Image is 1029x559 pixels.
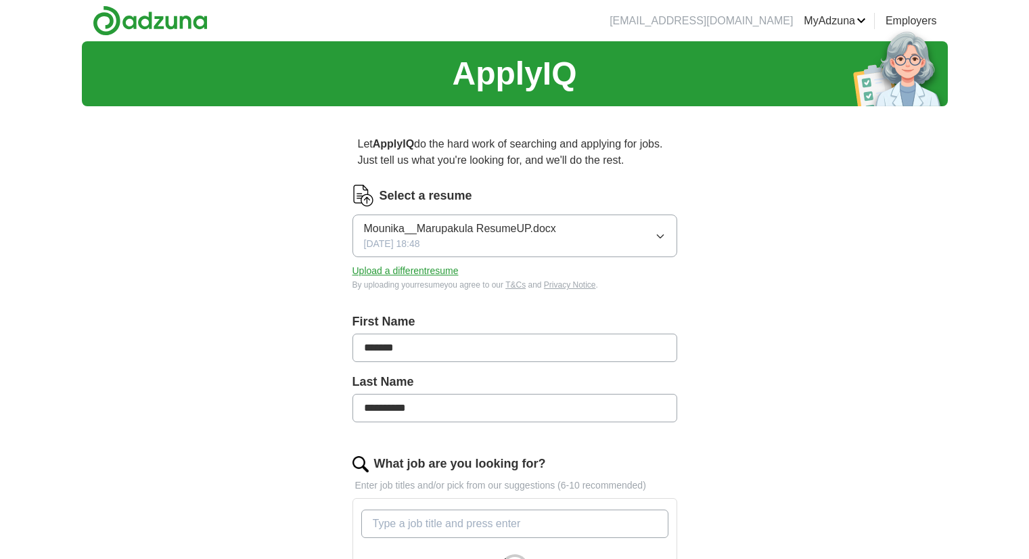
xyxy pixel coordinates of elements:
button: Mounika__Marupakula ResumeUP.docx[DATE] 18:48 [352,215,677,257]
label: Last Name [352,373,677,391]
li: [EMAIL_ADDRESS][DOMAIN_NAME] [610,13,793,29]
button: Upload a differentresume [352,264,459,278]
div: By uploading your resume you agree to our and . [352,279,677,291]
label: Select a resume [380,187,472,205]
img: search.png [352,456,369,472]
p: Let do the hard work of searching and applying for jobs. Just tell us what you're looking for, an... [352,131,677,174]
label: First Name [352,313,677,331]
a: MyAdzuna [804,13,866,29]
span: [DATE] 18:48 [364,237,420,251]
label: What job are you looking for? [374,455,546,473]
h1: ApplyIQ [452,49,576,98]
img: Adzuna logo [93,5,208,36]
a: T&Cs [505,280,526,290]
strong: ApplyIQ [373,138,414,150]
span: Mounika__Marupakula ResumeUP.docx [364,221,556,237]
img: CV Icon [352,185,374,206]
input: Type a job title and press enter [361,510,668,538]
p: Enter job titles and/or pick from our suggestions (6-10 recommended) [352,478,677,493]
a: Employers [886,13,937,29]
a: Privacy Notice [544,280,596,290]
